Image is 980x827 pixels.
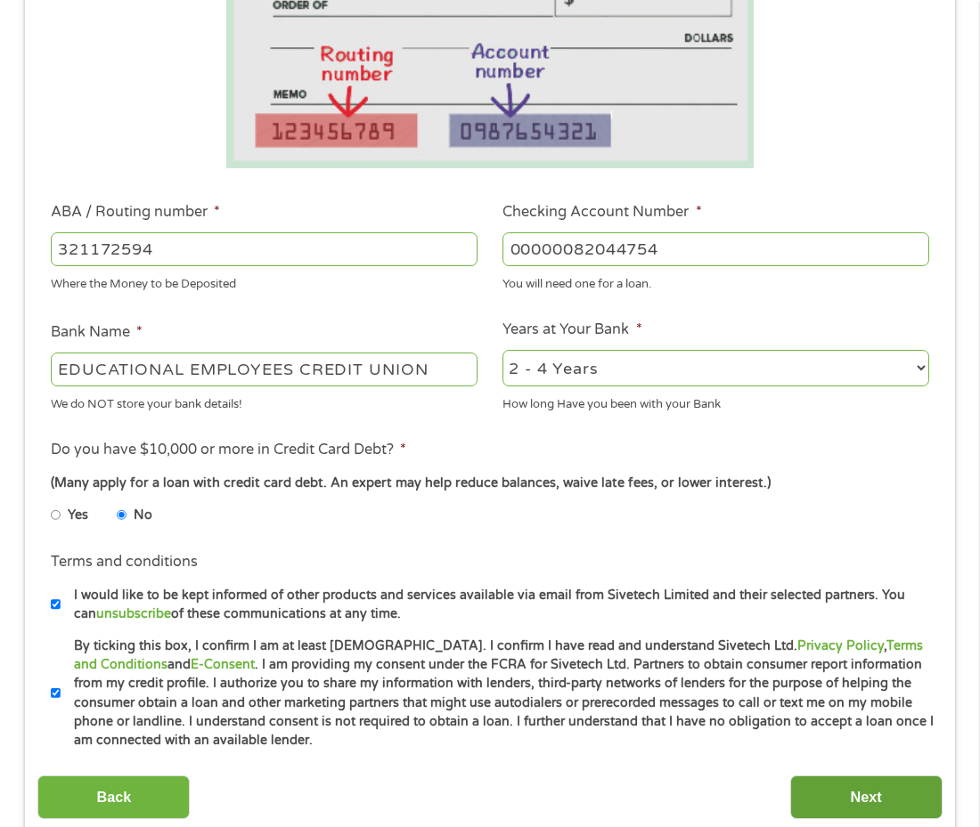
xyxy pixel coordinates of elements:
[51,203,220,222] label: ABA / Routing number
[502,320,641,339] label: Years at Your Bank
[51,553,198,572] label: Terms and conditions
[68,506,88,525] label: Yes
[51,390,478,414] div: We do NOT store your bank details!
[502,203,701,222] label: Checking Account Number
[191,657,255,672] a: E-Consent
[502,232,929,266] input: 345634636
[51,232,478,266] input: 263177916
[51,474,929,493] div: (Many apply for a loan with credit card debt. An expert may help reduce balances, waive late fees...
[51,441,406,459] label: Do you have $10,000 or more in Credit Card Debt?
[37,775,190,819] input: Back
[797,638,884,653] a: Privacy Policy
[502,270,929,294] div: You will need one for a loan.
[51,323,143,342] label: Bank Name
[134,506,152,525] label: No
[790,775,943,819] input: Next
[96,606,171,621] a: unsubscribe
[61,636,935,750] label: By ticking this box, I confirm I am at least [DEMOGRAPHIC_DATA]. I confirm I have read and unders...
[51,270,478,294] div: Where the Money to be Deposited
[502,390,929,414] div: How long Have you been with your Bank
[61,586,935,624] label: I would like to be kept informed of other products and services available via email from Sivetech...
